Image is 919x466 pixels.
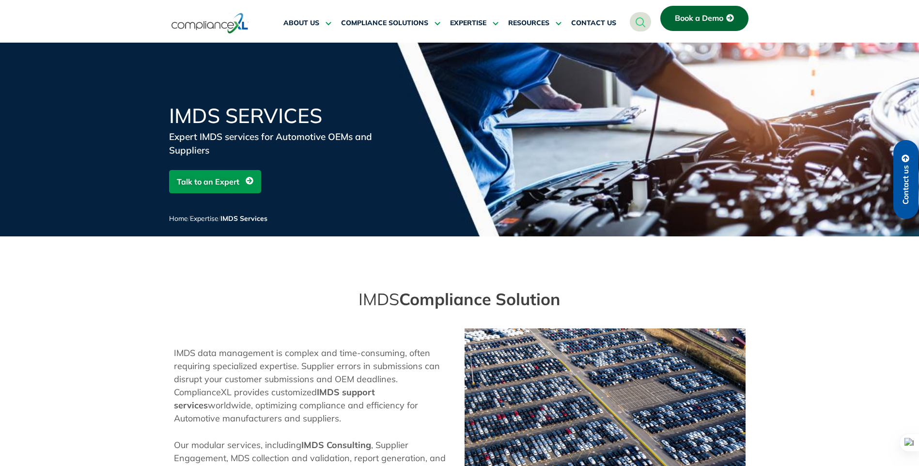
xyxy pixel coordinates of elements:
span: ABOUT US [283,19,319,28]
a: navsearch-button [630,12,651,31]
a: CONTACT US [571,12,616,35]
p: IMDS data management is complex and time-consuming, often requiring specialized expertise. Suppli... [174,346,455,425]
a: RESOURCES [508,12,561,35]
span: Contact us [902,165,910,204]
a: EXPERTISE [450,12,498,35]
div: Expert IMDS services for Automotive OEMs and Suppliers [169,130,402,157]
h1: IMDS Services [169,106,402,126]
span: Book a Demo [675,14,723,23]
img: logo-one.svg [171,12,249,34]
a: ABOUT US [283,12,331,35]
span: RESOURCES [508,19,549,28]
strong: IMDS Consulting [301,439,371,450]
a: Home [169,214,188,223]
a: Book a Demo [660,6,748,31]
a: Talk to an Expert [169,170,261,193]
a: COMPLIANCE SOLUTIONS [341,12,440,35]
span: / / [169,214,267,223]
span: Talk to an Expert [177,172,239,191]
span: IMDS [358,289,399,310]
div: Compliance Solution [169,295,750,304]
span: EXPERTISE [450,19,486,28]
span: COMPLIANCE SOLUTIONS [341,19,428,28]
a: Expertise [190,214,218,223]
a: Contact us [893,140,919,219]
span: CONTACT US [571,19,616,28]
span: IMDS Services [220,214,267,223]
